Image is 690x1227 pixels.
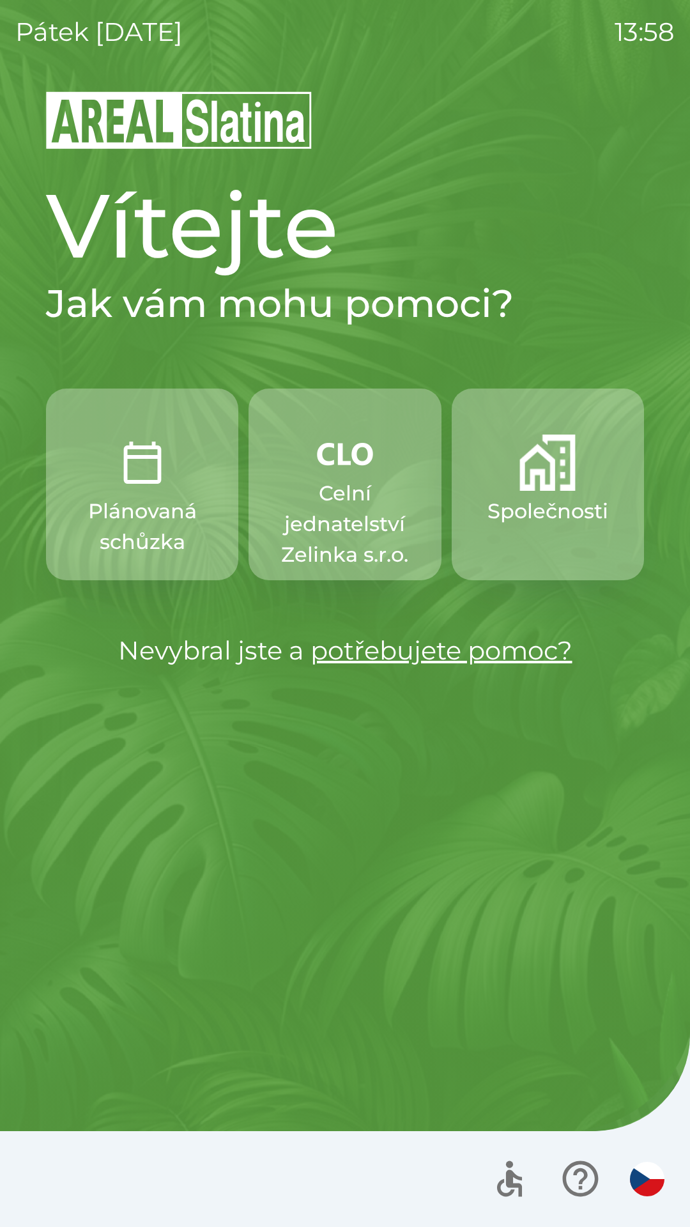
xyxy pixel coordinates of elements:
button: Plánovaná schůzka [46,389,238,580]
p: Nevybral jste a [46,631,644,670]
h1: Vítejte [46,171,644,280]
h2: Jak vám mohu pomoci? [46,280,644,327]
p: Plánovaná schůzka [77,496,208,557]
p: 13:58 [615,13,675,51]
p: Společnosti [487,496,608,527]
p: pátek [DATE] [15,13,183,51]
img: 0ea463ad-1074-4378-bee6-aa7a2f5b9440.png [114,435,171,491]
img: Logo [46,89,644,151]
img: 889875ac-0dea-4846-af73-0927569c3e97.png [317,435,373,473]
button: Společnosti [452,389,644,580]
img: cs flag [630,1162,664,1196]
a: potřebujete pomoc? [310,635,572,666]
button: Celní jednatelství Zelinka s.r.o. [249,389,441,580]
img: 58b4041c-2a13-40f9-aad2-b58ace873f8c.png [519,435,576,491]
p: Celní jednatelství Zelinka s.r.o. [279,478,410,570]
